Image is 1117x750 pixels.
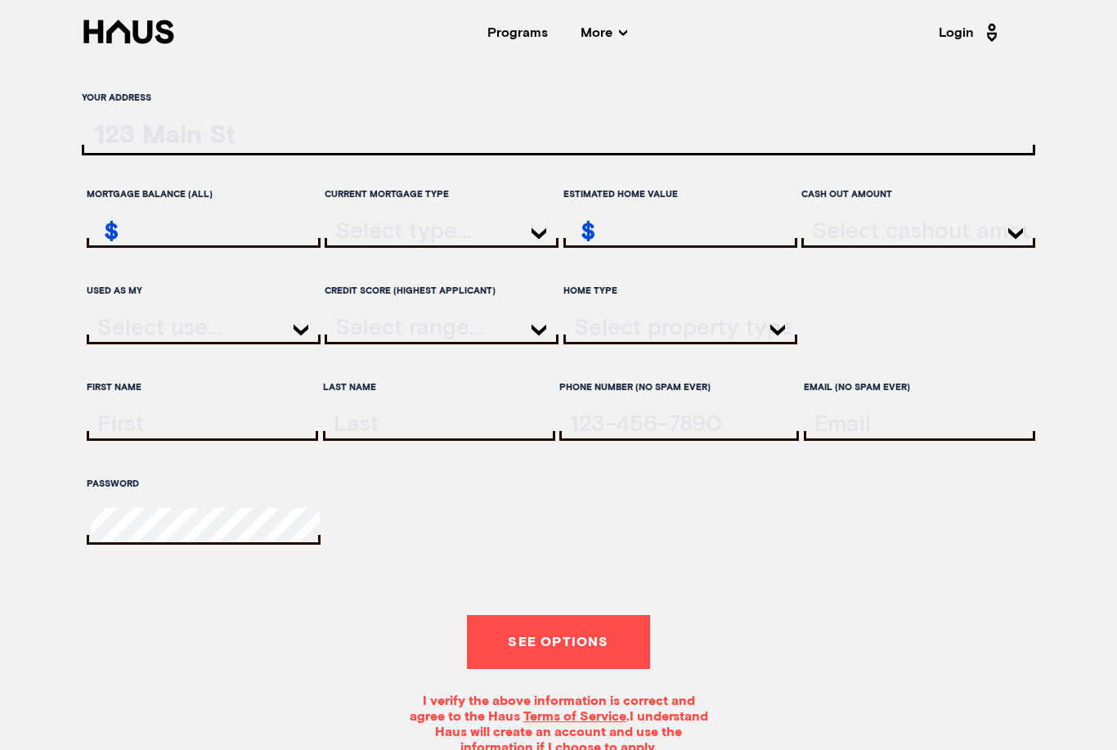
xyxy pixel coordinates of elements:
label: Cash out Amount [801,180,1035,209]
label: Your address [82,83,1035,112]
input: remainingMortgageAmount [91,219,321,243]
label: Current mortgage type [325,180,558,209]
input: password [91,508,321,545]
div: $ [567,218,595,247]
label: Email (no spam ever) [804,373,1035,402]
label: Last Name [323,373,554,402]
label: Credit score (highest applicant) [325,276,558,305]
label: Mortgage balance (all) [87,180,321,209]
label: Phone Number (no spam ever) [559,373,798,402]
input: firstName [91,412,318,436]
input: estimatedHomeValue [567,219,797,243]
a: Terms of Service [523,710,626,723]
label: Estimated home value [563,180,797,209]
button: See options [467,615,649,669]
a: Programs [487,26,548,39]
input: email [808,412,1035,436]
span: More [581,26,627,39]
input: lastName [327,412,554,436]
label: Home Type [563,276,797,305]
div: $ [91,218,119,247]
input: tel [563,412,798,436]
input: ratesLocationInput [82,122,1035,155]
label: Password [87,469,321,498]
label: Used as my [87,276,321,305]
label: First Name [87,373,318,402]
a: Login [939,20,1003,46]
